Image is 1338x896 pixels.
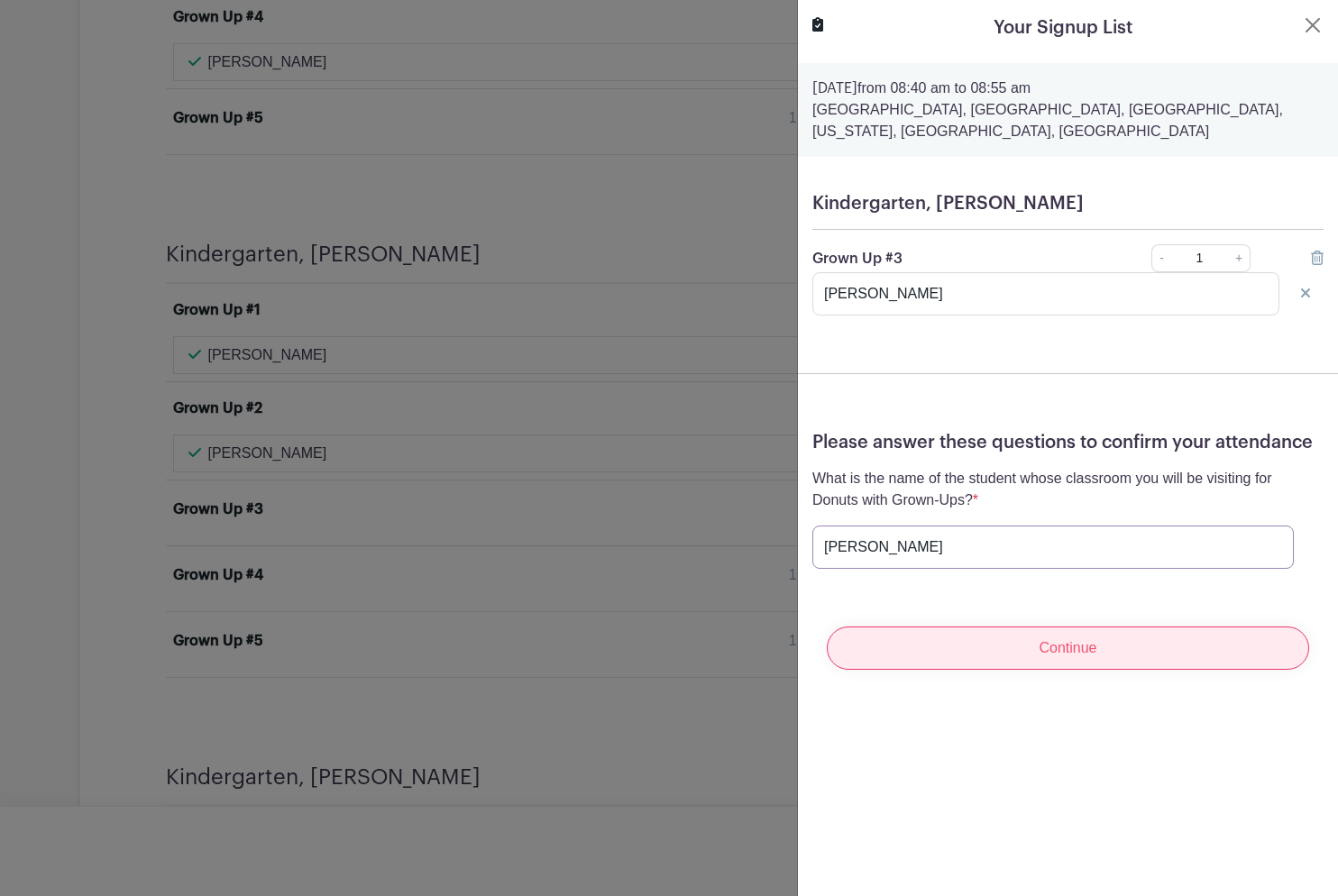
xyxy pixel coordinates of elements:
[812,526,1294,569] input: Type your answer
[812,193,1324,215] h5: Kindergarten, [PERSON_NAME]
[812,432,1324,453] h5: Please answer these questions to confirm your attendance
[812,272,1279,315] input: Note
[1151,244,1171,272] a: -
[1302,14,1324,36] button: Close
[812,78,1324,99] p: from 08:40 am to 08:55 am
[812,99,1324,142] p: [GEOGRAPHIC_DATA], [GEOGRAPHIC_DATA], [GEOGRAPHIC_DATA], [US_STATE], [GEOGRAPHIC_DATA], [GEOGRAPH...
[812,248,1102,270] p: Grown Up #3
[994,14,1132,41] h5: Your Signup List
[1228,244,1251,272] a: +
[827,626,1309,670] input: Continue
[812,81,857,96] strong: [DATE]
[812,468,1294,511] p: What is the name of the student whose classroom you will be visiting for Donuts with Grown-Ups?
